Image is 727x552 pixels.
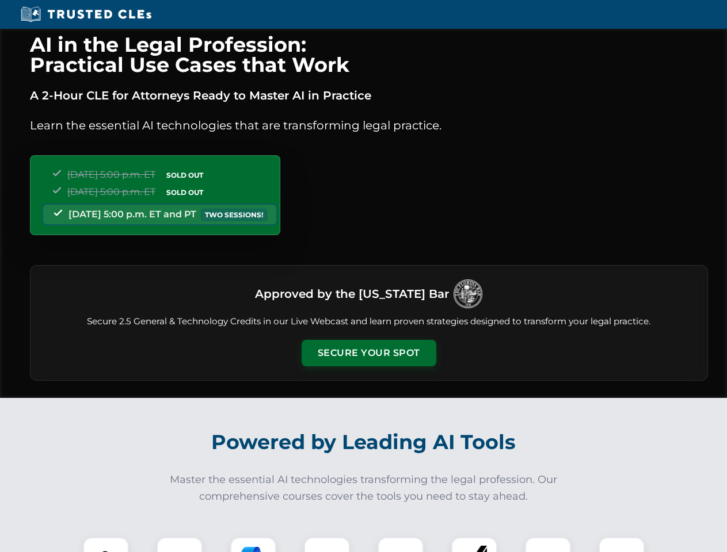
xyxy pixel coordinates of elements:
p: Secure 2.5 General & Technology Credits in our Live Webcast and learn proven strategies designed ... [44,315,694,328]
span: [DATE] 5:00 p.m. ET [67,186,155,197]
p: Learn the essential AI technologies that are transforming legal practice. [30,116,708,135]
img: Logo [454,279,482,308]
button: Secure Your Spot [302,340,436,366]
span: SOLD OUT [162,169,207,181]
p: Master the essential AI technologies transforming the legal profession. Our comprehensive courses... [162,471,565,505]
p: A 2-Hour CLE for Attorneys Ready to Master AI in Practice [30,86,708,105]
img: Trusted CLEs [17,6,155,23]
h2: Powered by Leading AI Tools [45,422,683,462]
span: [DATE] 5:00 p.m. ET [67,169,155,180]
span: SOLD OUT [162,186,207,198]
h1: AI in the Legal Profession: Practical Use Cases that Work [30,34,708,75]
h3: Approved by the [US_STATE] Bar [255,283,449,304]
